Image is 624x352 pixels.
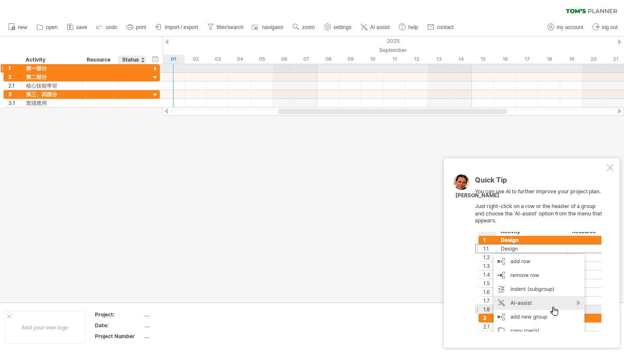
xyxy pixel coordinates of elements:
div: Sunday, 7 September 2025 [295,55,317,64]
a: zoom [290,22,317,33]
div: Date: [95,322,143,329]
div: Wednesday, 3 September 2025 [207,55,229,64]
span: AI assist [370,24,390,30]
div: Saturday, 20 September 2025 [582,55,604,64]
div: Tuesday, 9 September 2025 [339,55,361,64]
a: my account [545,22,586,33]
div: 第三、四部分 [26,90,78,98]
div: 核心技能學習 [26,81,78,90]
a: navigator [250,22,286,33]
div: 3 [8,90,21,98]
div: .... [144,322,217,329]
a: filter/search [205,22,246,33]
span: log out [602,24,617,30]
a: undo [94,22,120,33]
span: new [18,24,27,30]
a: open [34,22,60,33]
span: import / export [165,24,198,30]
div: Monday, 1 September 2025 [162,55,185,64]
div: 2.1 [8,81,21,90]
div: Friday, 12 September 2025 [406,55,428,64]
div: .... [144,332,217,340]
span: print [136,24,146,30]
div: Wednesday, 10 September 2025 [361,55,383,64]
div: Monday, 8 September 2025 [317,55,339,64]
a: print [124,22,149,33]
div: 2 [8,73,21,81]
div: Friday, 19 September 2025 [560,55,582,64]
div: Add your own logo [4,311,85,344]
div: Thursday, 18 September 2025 [538,55,560,64]
a: new [6,22,30,33]
span: navigator [262,24,283,30]
span: contact [437,24,454,30]
div: Monday, 15 September 2025 [472,55,494,64]
div: [PERSON_NAME] [455,192,499,199]
span: undo [106,24,117,30]
div: 第一部分 [26,64,78,72]
div: Wednesday, 17 September 2025 [516,55,538,64]
div: Status [122,55,141,64]
span: open [46,24,58,30]
div: Saturday, 6 September 2025 [273,55,295,64]
span: zoom [302,24,315,30]
a: import / export [153,22,201,33]
div: 第二部分 [26,73,78,81]
div: 1 [8,64,21,72]
a: help [396,22,421,33]
div: Resource [87,55,113,64]
div: Thursday, 11 September 2025 [383,55,406,64]
a: AI assist [358,22,392,33]
span: settings [334,24,351,30]
a: contact [425,22,456,33]
div: Friday, 5 September 2025 [251,55,273,64]
span: help [408,24,418,30]
div: Project: [95,311,143,318]
div: Sunday, 14 September 2025 [450,55,472,64]
a: log out [590,22,620,33]
div: Tuesday, 16 September 2025 [494,55,516,64]
span: filter/search [217,24,244,30]
div: .... [144,311,217,318]
div: You can use AI to further improve your project plan. Just right-click on a row or the header of a... [475,176,605,332]
div: Thursday, 4 September 2025 [229,55,251,64]
div: Quick Tip [475,176,605,188]
div: Project Number [95,332,143,340]
a: settings [322,22,354,33]
div: Tuesday, 2 September 2025 [185,55,207,64]
div: Activity [26,55,78,64]
div: 實踐應用 [26,99,78,107]
div: Saturday, 13 September 2025 [428,55,450,64]
span: save [76,24,87,30]
span: my account [557,24,583,30]
a: save [65,22,90,33]
div: 3.1 [8,99,21,107]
